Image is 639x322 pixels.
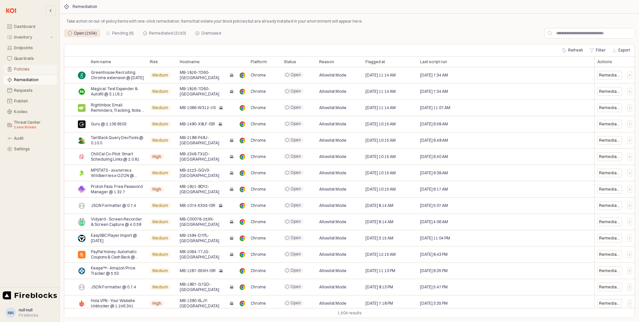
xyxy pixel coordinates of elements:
p: Take action on out-of-policy items with one-click remediation. Items that violate your block poli... [67,18,632,24]
button: Refresh [559,46,586,54]
span: [DATE] 5:47 PM [420,284,448,290]
span: [DATE] 3:15 AM [365,236,393,241]
div: Remediate [597,169,622,177]
div: Dashboard [14,24,53,29]
div: Remediate [599,268,620,273]
div: Endpoints [14,46,53,50]
span: Open [291,186,301,192]
span: [DATE] 6:58 AM [420,121,448,127]
span: High [152,301,161,306]
span: Open [291,235,301,241]
div: Inventory [14,35,49,40]
span: Allowlist Mode [319,73,346,78]
span: Open [291,203,301,208]
button: Remediation [3,75,57,84]
button: Inventory [3,33,57,42]
span: Open [291,170,301,175]
span: [DATE] 6:35 PM [420,268,448,273]
div: Remediate [597,71,622,80]
span: Medium [152,284,168,290]
button: Endpoints [3,43,57,53]
span: [DATE] 11:13 PM [365,268,395,273]
span: Allowlist Mode [319,301,346,306]
button: Filter [587,46,608,54]
span: JSON Formatter @ 0.7.4 [91,284,136,290]
span: Chrome [251,203,266,208]
span: [DATE] 11:14 AM [365,105,396,110]
span: Chrome [251,105,266,110]
div: nn [8,309,14,316]
span: [DATE] 7:18 PM [365,301,393,306]
span: Allowlist Mode [319,187,346,192]
div: Remediate [597,234,622,242]
div: Open (1504) [64,29,101,37]
span: Chrome [251,236,266,241]
span: Platform [251,59,267,65]
div: Threat Center [14,120,53,130]
span: MB-1921-9DY2-[GEOGRAPHIC_DATA] [180,184,226,195]
div: Remediate [597,299,622,308]
span: Hostname [180,59,200,65]
span: MB-2064-77JG-[GEOGRAPHIC_DATA] [180,249,226,260]
span: Open [291,219,301,224]
div: Remediate [597,218,622,226]
div: Remediation [73,4,97,9]
span: MB-1390-6LJY-[GEOGRAPHIC_DATA] [180,298,226,309]
span: Allowlist Mode [319,203,346,208]
div: Remediation [14,78,53,82]
div: Publish [14,99,53,103]
button: Dashboard [3,22,57,31]
span: MB-2199-P49J-[GEOGRAPHIC_DATA] [180,135,226,146]
span: Medium [152,252,168,257]
span: MB-1826-7D60-[GEOGRAPHIC_DATA] [180,70,226,80]
span: Chrome [251,138,266,143]
span: [DATE] 6:40 AM [420,154,448,159]
span: Keepa™ - Amazon Price Tracker @ 5.53 [91,265,144,276]
button: Policies [3,65,57,74]
span: [DATE] 10:15 AM [365,154,396,159]
button: Settings [3,144,57,154]
span: Greenhouse Recruiting Chrome extension @ [DATE] [91,70,144,80]
span: Medium [152,73,168,78]
span: [DATE] 12:15 AM [365,252,396,257]
div: Koidex [14,109,53,114]
span: Allowlist Mode [319,105,346,110]
button: Guardrails [3,54,57,63]
div: Policies [14,67,53,72]
span: MB-2348-TX2D-[GEOGRAPHIC_DATA] [180,151,226,162]
span: Allowlist Mode [319,138,346,143]
span: MB-1594-D7PL-[GEOGRAPHIC_DATA] [180,233,226,243]
span: Chrome [251,154,266,159]
span: [DATE] 11:14 AM [365,89,396,94]
span: Reason [319,59,334,65]
button: Requests [3,86,57,95]
div: Remediate [599,89,620,94]
span: Open [291,154,301,159]
span: Medium [152,268,168,273]
span: Proton Pass: Free Password Manager @ 1.32.7 [91,184,144,195]
div: Remediate [599,121,620,127]
div: Remediate [597,250,622,259]
span: Allowlist Mode [319,170,346,176]
div: Table toolbar [64,308,635,318]
span: Medium [152,105,168,110]
span: Allowlist Mode [319,154,346,159]
span: EasySBC Player Import @ [DATE] [91,233,144,243]
span: TanStack Query DevTools @ 0.10.0 [91,135,144,146]
span: Medium [152,236,168,241]
span: [DATE] 11:04 PM [420,236,450,241]
span: [DATE] 7:34 AM [420,89,448,94]
span: Chrome [251,268,266,273]
span: [DATE] 10:15 AM [365,138,396,143]
div: Remediate [599,203,620,208]
span: [DATE] 10:15 AM [365,170,396,176]
span: [DATE] 10:15 AM [365,121,396,127]
div: Remediate [599,252,620,257]
span: [DATE] 3:35 PM [420,301,448,306]
span: MB-1490-X9LF-ISR [180,121,215,127]
span: JSON Formatter @ 0.7.4 [91,203,136,208]
span: ChiliCal Co-Pilot: Smart Scheduling Links @ 2.0.81 [91,151,144,162]
span: Open [291,72,301,78]
div: Remediated (3150) [149,29,186,37]
span: Medium [152,170,168,176]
